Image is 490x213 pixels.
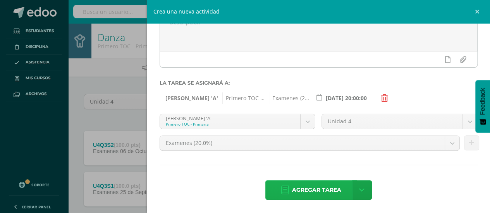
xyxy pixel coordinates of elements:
label: La tarea se asignará a: [160,80,478,86]
a: Examenes (20.0%) [160,136,460,150]
button: Feedback - Mostrar encuesta [475,80,490,133]
span: Examenes (20.0%) [269,92,311,104]
a: [PERSON_NAME] 'A'Primero TOC - Primaria [160,114,315,129]
span: Examenes (20.0%) [166,136,439,150]
a: Unidad 4 [322,114,477,129]
span: Feedback [479,88,486,115]
span: Danza 'A' [165,92,218,104]
span: Primero TOC - Primaria [222,92,265,104]
div: Primero TOC - Primaria [166,121,295,127]
span: Unidad 4 [328,114,457,129]
span: Agregar tarea [292,181,341,199]
div: [PERSON_NAME] 'A' [166,114,295,121]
